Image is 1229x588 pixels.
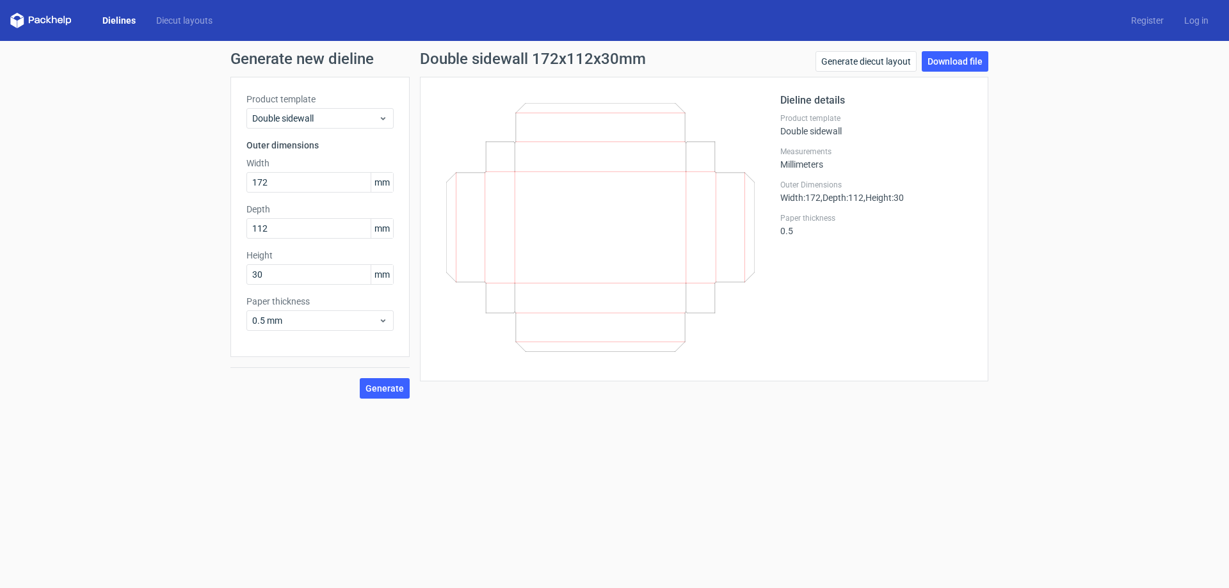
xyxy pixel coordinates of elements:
[864,193,904,203] span: , Height : 30
[146,14,223,27] a: Diecut layouts
[246,295,394,308] label: Paper thickness
[780,113,972,136] div: Double sidewall
[780,213,972,236] div: 0.5
[780,113,972,123] label: Product template
[780,147,972,157] label: Measurements
[815,51,917,72] a: Generate diecut layout
[420,51,646,67] h1: Double sidewall 172x112x30mm
[371,173,393,192] span: mm
[780,93,972,108] h2: Dieline details
[246,249,394,262] label: Height
[246,93,394,106] label: Product template
[780,213,972,223] label: Paper thickness
[246,139,394,152] h3: Outer dimensions
[246,157,394,170] label: Width
[780,193,821,203] span: Width : 172
[821,193,864,203] span: , Depth : 112
[246,203,394,216] label: Depth
[252,314,378,327] span: 0.5 mm
[1174,14,1219,27] a: Log in
[365,384,404,393] span: Generate
[780,147,972,170] div: Millimeters
[780,180,972,190] label: Outer Dimensions
[922,51,988,72] a: Download file
[371,219,393,238] span: mm
[230,51,999,67] h1: Generate new dieline
[360,378,410,399] button: Generate
[252,112,378,125] span: Double sidewall
[1121,14,1174,27] a: Register
[371,265,393,284] span: mm
[92,14,146,27] a: Dielines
